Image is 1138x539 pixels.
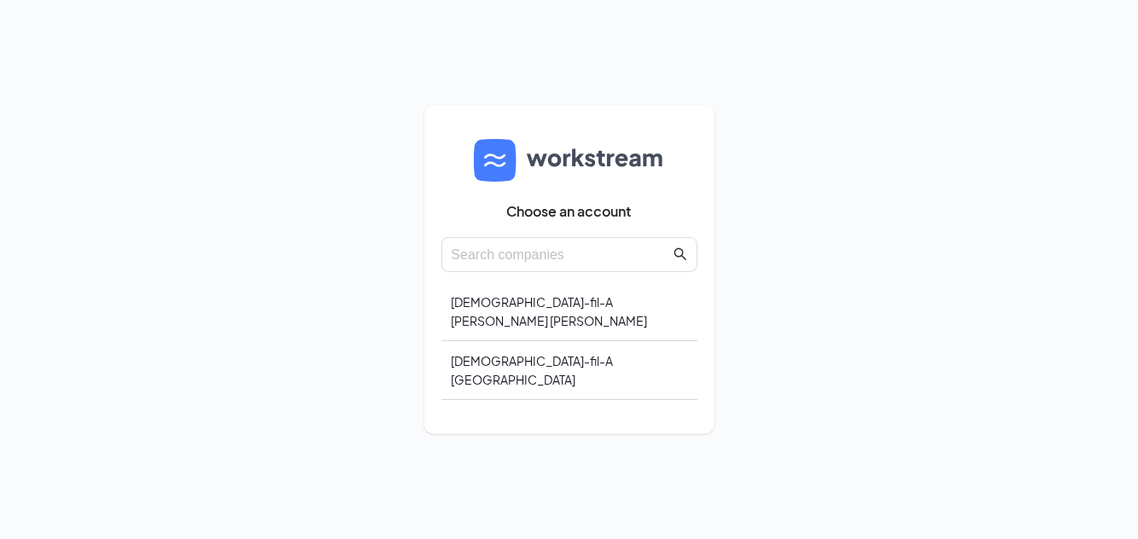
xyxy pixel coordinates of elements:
span: search [674,247,687,261]
div: [DEMOGRAPHIC_DATA]-fil-A [PERSON_NAME] [PERSON_NAME] [441,282,697,341]
img: logo [474,139,665,182]
input: Search companies [452,244,670,265]
div: [DEMOGRAPHIC_DATA]-fil-A [GEOGRAPHIC_DATA] [441,341,697,400]
span: Choose an account [507,203,632,220]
